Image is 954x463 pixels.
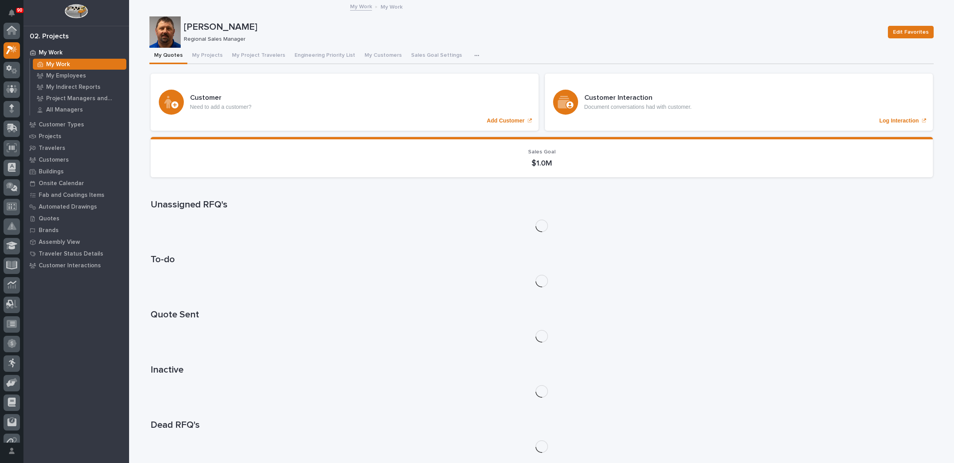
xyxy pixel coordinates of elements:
[46,95,123,102] p: Project Managers and Engineers
[227,48,290,64] button: My Project Travelers
[151,364,933,376] h1: Inactive
[888,26,934,38] button: Edit Favorites
[23,201,129,213] a: Automated Drawings
[46,72,86,79] p: My Employees
[290,48,360,64] button: Engineering Priority List
[23,47,129,58] a: My Work
[184,36,879,43] p: Regional Sales Manager
[4,5,20,21] button: Notifications
[39,180,84,187] p: Onsite Calendar
[39,204,97,211] p: Automated Drawings
[360,48,406,64] button: My Customers
[30,81,129,92] a: My Indirect Reports
[39,133,61,140] p: Projects
[187,48,227,64] button: My Projects
[30,59,129,70] a: My Work
[30,104,129,115] a: All Managers
[39,239,80,246] p: Assembly View
[184,22,882,33] p: [PERSON_NAME]
[584,104,692,110] p: Document conversations had with customer.
[23,236,129,248] a: Assembly View
[151,199,933,211] h1: Unassigned RFQ's
[65,4,88,18] img: Workspace Logo
[39,215,59,222] p: Quotes
[149,48,187,64] button: My Quotes
[381,2,402,11] p: My Work
[23,259,129,271] a: Customer Interactions
[151,74,539,131] a: Add Customer
[46,61,70,68] p: My Work
[23,213,129,224] a: Quotes
[30,93,129,104] a: Project Managers and Engineers
[23,119,129,130] a: Customer Types
[39,121,84,128] p: Customer Types
[350,2,372,11] a: My Work
[23,142,129,154] a: Travelers
[190,94,252,103] h3: Customer
[39,262,101,269] p: Customer Interactions
[23,166,129,177] a: Buildings
[160,159,923,168] p: $1.0M
[39,192,104,199] p: Fab and Coatings Items
[406,48,467,64] button: Sales Goal Settings
[151,254,933,265] h1: To-do
[39,227,59,234] p: Brands
[23,177,129,189] a: Onsite Calendar
[528,149,555,155] span: Sales Goal
[23,248,129,259] a: Traveler Status Details
[30,70,129,81] a: My Employees
[23,154,129,166] a: Customers
[30,32,69,41] div: 02. Projects
[151,309,933,321] h1: Quote Sent
[17,7,22,13] p: 90
[39,145,65,152] p: Travelers
[487,117,525,124] p: Add Customer
[545,74,933,131] a: Log Interaction
[23,189,129,201] a: Fab and Coatings Items
[39,157,69,164] p: Customers
[23,224,129,236] a: Brands
[39,250,103,258] p: Traveler Status Details
[190,104,252,110] p: Need to add a customer?
[39,168,64,175] p: Buildings
[879,117,919,124] p: Log Interaction
[10,9,20,22] div: Notifications90
[46,84,101,91] p: My Indirect Reports
[151,420,933,431] h1: Dead RFQ's
[46,106,83,113] p: All Managers
[584,94,692,103] h3: Customer Interaction
[893,27,929,37] span: Edit Favorites
[23,130,129,142] a: Projects
[39,49,63,56] p: My Work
